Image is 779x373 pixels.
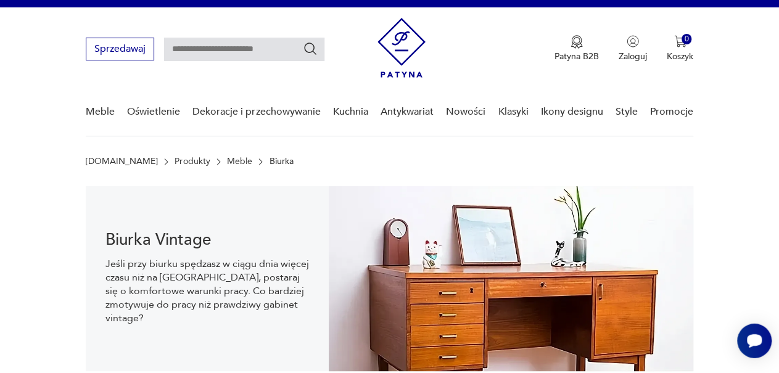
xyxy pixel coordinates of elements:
img: Ikona koszyka [674,35,686,47]
img: Ikona medalu [571,35,583,49]
a: Promocje [650,88,693,136]
a: Kuchnia [333,88,368,136]
button: Szukaj [303,41,318,56]
a: Sprzedawaj [86,46,154,54]
iframe: Smartsupp widget button [737,324,772,358]
p: Koszyk [667,51,693,62]
p: Zaloguj [619,51,647,62]
button: Zaloguj [619,35,647,62]
a: Oświetlenie [127,88,180,136]
a: Antykwariat [381,88,434,136]
div: 0 [682,34,692,44]
a: Ikona medaluPatyna B2B [554,35,599,62]
a: [DOMAIN_NAME] [86,157,158,166]
a: Produkty [175,157,210,166]
p: Biurka [269,157,293,166]
a: Meble [86,88,115,136]
a: Ikony designu [541,88,603,136]
p: Jeśli przy biurku spędzasz w ciągu dnia więcej czasu niż na [GEOGRAPHIC_DATA], postaraj się o kom... [105,257,309,325]
img: Ikonka użytkownika [627,35,639,47]
a: Nowości [446,88,485,136]
h1: Biurka Vintage [105,232,309,247]
img: Patyna - sklep z meblami i dekoracjami vintage [377,18,426,78]
img: 217794b411677fc89fd9d93ef6550404.webp [329,186,693,371]
button: Sprzedawaj [86,38,154,60]
button: Patyna B2B [554,35,599,62]
a: Klasyki [498,88,528,136]
a: Dekoracje i przechowywanie [192,88,320,136]
a: Style [616,88,638,136]
a: Meble [227,157,252,166]
button: 0Koszyk [667,35,693,62]
p: Patyna B2B [554,51,599,62]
